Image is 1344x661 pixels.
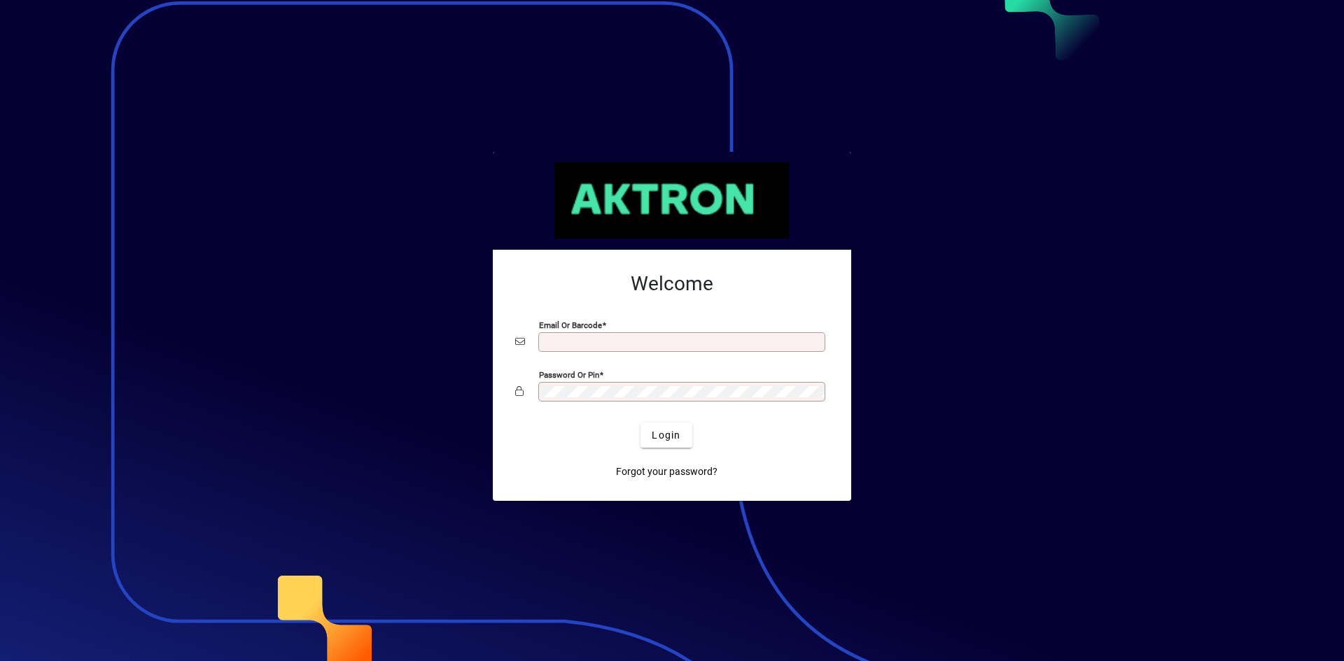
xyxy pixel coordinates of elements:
a: Forgot your password? [610,459,723,484]
mat-label: Password or Pin [539,370,599,380]
span: Login [652,428,680,443]
span: Forgot your password? [616,464,717,479]
mat-label: Email or Barcode [539,320,602,330]
h2: Welcome [515,272,829,296]
button: Login [640,422,692,448]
